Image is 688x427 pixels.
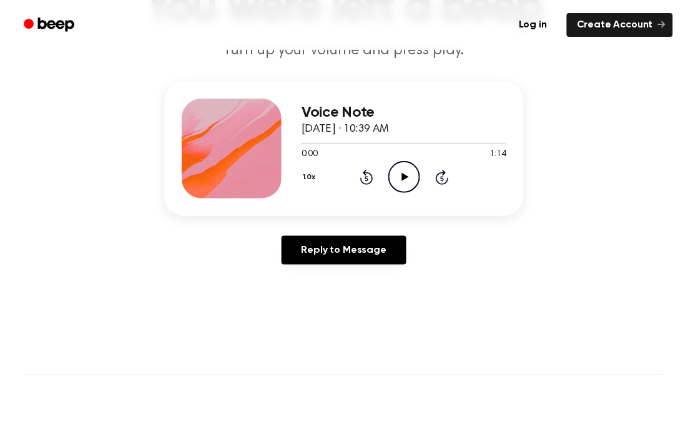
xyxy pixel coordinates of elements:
a: Create Account [567,13,673,37]
h3: Voice Note [302,104,506,121]
span: [DATE] · 10:39 AM [302,124,389,135]
p: Turn up your volume and press play. [104,41,584,61]
button: 1.0x [302,167,320,188]
span: 1:14 [490,148,506,161]
a: Log in [506,11,559,39]
a: Beep [15,13,86,37]
span: 0:00 [302,148,318,161]
a: Reply to Message [282,236,406,265]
